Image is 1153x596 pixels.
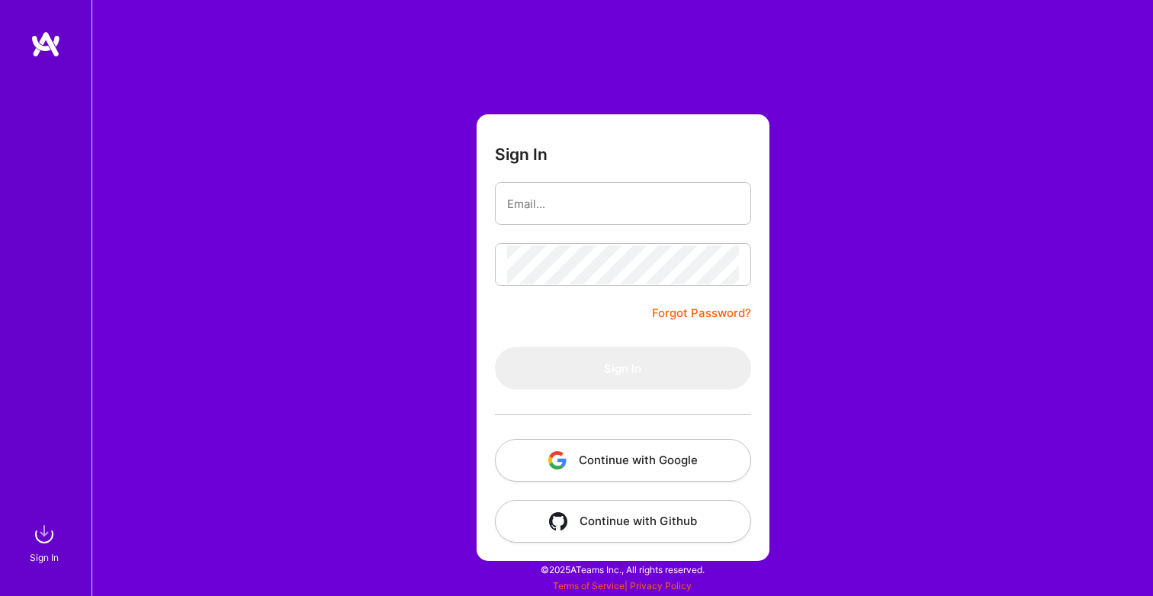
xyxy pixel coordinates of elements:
[548,451,567,469] img: icon
[549,512,567,530] img: icon
[553,580,625,591] a: Terms of Service
[553,580,692,591] span: |
[652,304,751,322] a: Forgot Password?
[92,550,1153,588] div: © 2025 ATeams Inc., All rights reserved.
[31,30,61,58] img: logo
[32,519,59,566] a: sign inSign In
[495,347,751,389] button: Sign In
[495,145,548,164] h3: Sign In
[495,439,751,482] button: Continue with Google
[29,519,59,550] img: sign in
[507,184,739,223] input: Email...
[495,500,751,543] button: Continue with Github
[630,580,692,591] a: Privacy Policy
[30,550,59,566] div: Sign In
